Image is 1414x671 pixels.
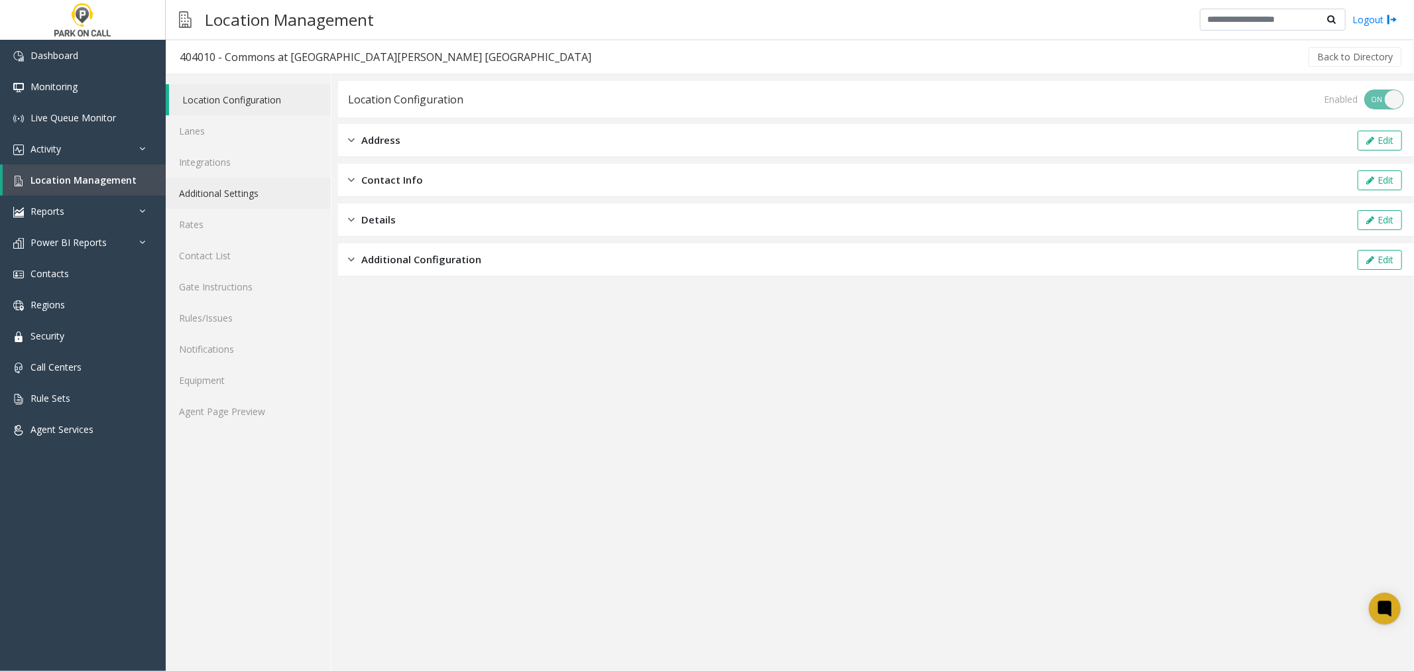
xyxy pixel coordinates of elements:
[13,394,24,404] img: 'icon'
[13,82,24,93] img: 'icon'
[166,365,331,396] a: Equipment
[13,425,24,436] img: 'icon'
[30,80,78,93] span: Monitoring
[30,236,107,249] span: Power BI Reports
[1358,131,1402,151] button: Edit
[1358,250,1402,270] button: Edit
[169,84,331,115] a: Location Configuration
[166,178,331,209] a: Additional Settings
[13,145,24,155] img: 'icon'
[1352,13,1397,27] a: Logout
[166,147,331,178] a: Integrations
[30,423,93,436] span: Agent Services
[13,269,24,280] img: 'icon'
[13,207,24,217] img: 'icon'
[1358,210,1402,230] button: Edit
[13,176,24,186] img: 'icon'
[13,51,24,62] img: 'icon'
[166,334,331,365] a: Notifications
[1309,47,1401,67] button: Back to Directory
[30,143,61,155] span: Activity
[166,240,331,271] a: Contact List
[166,302,331,334] a: Rules/Issues
[1324,92,1358,106] div: Enabled
[1387,13,1397,27] img: logout
[13,113,24,124] img: 'icon'
[30,111,116,124] span: Live Queue Monitor
[30,174,137,186] span: Location Management
[361,212,396,227] span: Details
[3,164,166,196] a: Location Management
[179,3,192,36] img: pageIcon
[166,271,331,302] a: Gate Instructions
[198,3,381,36] h3: Location Management
[166,396,331,427] a: Agent Page Preview
[13,300,24,311] img: 'icon'
[180,48,591,66] div: 404010 - Commons at [GEOGRAPHIC_DATA][PERSON_NAME] [GEOGRAPHIC_DATA]
[361,252,481,267] span: Additional Configuration
[30,330,64,342] span: Security
[361,133,400,148] span: Address
[166,209,331,240] a: Rates
[361,172,423,188] span: Contact Info
[348,133,355,148] img: closed
[166,115,331,147] a: Lanes
[30,267,69,280] span: Contacts
[13,238,24,249] img: 'icon'
[348,252,355,267] img: closed
[30,392,70,404] span: Rule Sets
[348,212,355,227] img: closed
[30,298,65,311] span: Regions
[13,363,24,373] img: 'icon'
[1358,170,1402,190] button: Edit
[348,172,355,188] img: closed
[30,361,82,373] span: Call Centers
[13,332,24,342] img: 'icon'
[348,91,463,108] div: Location Configuration
[30,205,64,217] span: Reports
[30,49,78,62] span: Dashboard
